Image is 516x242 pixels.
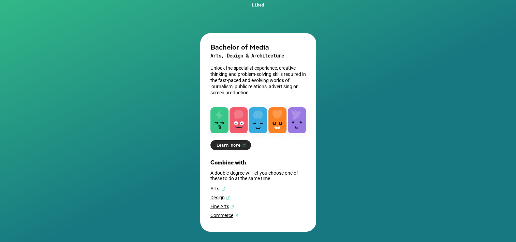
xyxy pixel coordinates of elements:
[221,187,225,191] img: Arts:
[210,65,306,96] p: Unlock the specialist experience, creative thinking and problem-solving skills required in the fa...
[210,213,306,218] a: Commerce
[210,186,306,191] a: Arts:
[226,196,230,200] img: Design
[210,140,251,150] a: Learn more
[242,143,246,147] img: Learn more
[210,195,306,200] a: Design
[247,2,269,8] div: Liked
[210,42,306,51] h2: Bachelor of Media
[234,214,238,218] img: Commerce
[210,159,306,165] h3: Combine with
[210,204,306,209] a: Fine Arts
[210,170,306,181] p: A double-degree will let you choose one of these to do at the same time
[230,205,234,209] img: Fine Arts
[210,51,306,60] h3: Arts, Design & Architecture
